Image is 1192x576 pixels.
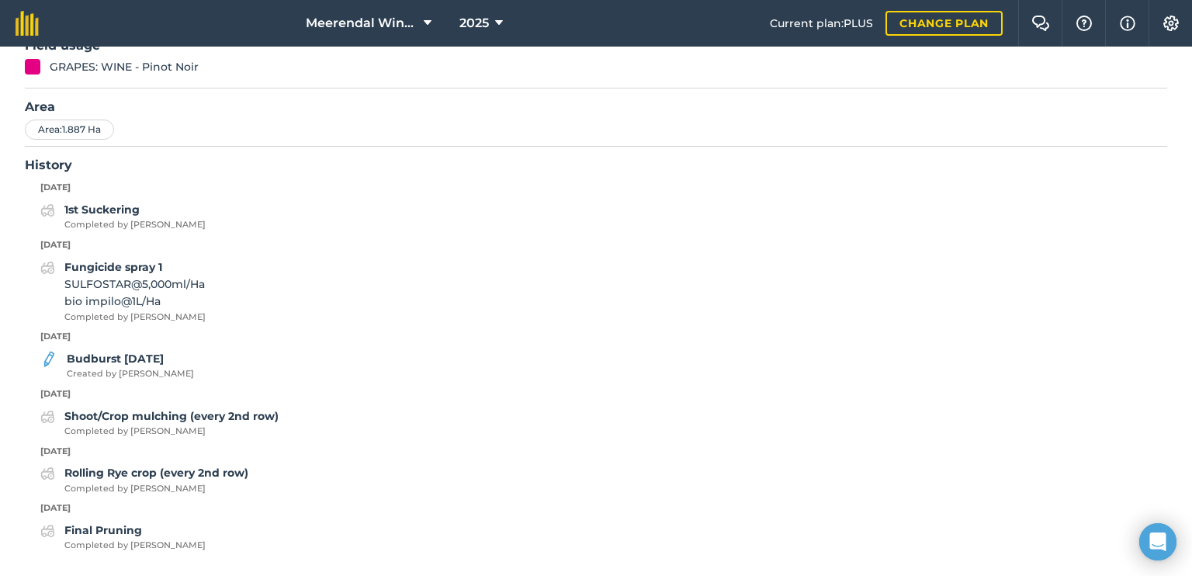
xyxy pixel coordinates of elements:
[1075,16,1093,31] img: A question mark icon
[64,276,206,293] span: SULFOSTAR @ 5,000 ml / Ha
[25,98,1167,116] h2: Area
[40,259,206,324] a: Fungicide spray 1SULFOSTAR@5,000ml/Habio impilo@1L/HaCompleted by [PERSON_NAME]
[40,522,206,553] a: Final PruningCompleted by [PERSON_NAME]
[64,293,206,310] span: bio impilo @ 1 L / Ha
[1162,16,1180,31] img: A cog icon
[306,14,418,33] span: Meerendal Wine Estate
[50,58,199,75] div: GRAPES: WINE - Pinot Noir
[25,120,114,140] div: Area : 1.887 Ha
[25,387,1167,401] p: [DATE]
[25,330,1167,344] p: [DATE]
[64,425,279,439] span: Completed by [PERSON_NAME]
[40,201,206,232] a: 1st SuckeringCompleted by [PERSON_NAME]
[40,522,55,540] img: svg+xml;base64,PD94bWwgdmVyc2lvbj0iMS4wIiBlbmNvZGluZz0idXRmLTgiPz4KPCEtLSBHZW5lcmF0b3I6IEFkb2JlIE...
[40,408,279,439] a: Shoot/Crop mulching (every 2nd row)Completed by [PERSON_NAME]
[40,408,55,426] img: svg+xml;base64,PD94bWwgdmVyc2lvbj0iMS4wIiBlbmNvZGluZz0idXRmLTgiPz4KPCEtLSBHZW5lcmF0b3I6IEFkb2JlIE...
[64,539,206,553] span: Completed by [PERSON_NAME]
[459,14,489,33] span: 2025
[40,464,248,495] a: Rolling Rye crop (every 2nd row)Completed by [PERSON_NAME]
[25,445,1167,459] p: [DATE]
[64,482,248,496] span: Completed by [PERSON_NAME]
[40,201,55,220] img: svg+xml;base64,PD94bWwgdmVyc2lvbj0iMS4wIiBlbmNvZGluZz0idXRmLTgiPz4KPCEtLSBHZW5lcmF0b3I6IEFkb2JlIE...
[25,181,1167,195] p: [DATE]
[25,238,1167,252] p: [DATE]
[40,464,55,483] img: svg+xml;base64,PD94bWwgdmVyc2lvbj0iMS4wIiBlbmNvZGluZz0idXRmLTgiPz4KPCEtLSBHZW5lcmF0b3I6IEFkb2JlIE...
[67,367,194,381] span: Created by [PERSON_NAME]
[40,350,57,369] img: svg+xml;base64,PD94bWwgdmVyc2lvbj0iMS4wIiBlbmNvZGluZz0idXRmLTgiPz4KPCEtLSBHZW5lcmF0b3I6IEFkb2JlIE...
[1120,14,1135,33] img: svg+xml;base64,PHN2ZyB4bWxucz0iaHR0cDovL3d3dy53My5vcmcvMjAwMC9zdmciIHdpZHRoPSIxNyIgaGVpZ2h0PSIxNy...
[885,11,1003,36] a: Change plan
[67,352,164,366] strong: Budburst [DATE]
[16,11,39,36] img: fieldmargin Logo
[40,350,194,381] a: Budburst [DATE]Created by [PERSON_NAME]
[1031,16,1050,31] img: Two speech bubbles overlapping with the left bubble in the forefront
[64,218,206,232] span: Completed by [PERSON_NAME]
[64,523,142,537] strong: Final Pruning
[64,203,140,217] strong: 1st Suckering
[25,501,1167,515] p: [DATE]
[64,466,248,480] strong: Rolling Rye crop (every 2nd row)
[64,260,162,274] strong: Fungicide spray 1
[64,409,279,423] strong: Shoot/Crop mulching (every 2nd row)
[1139,523,1176,560] div: Open Intercom Messenger
[40,259,55,277] img: svg+xml;base64,PD94bWwgdmVyc2lvbj0iMS4wIiBlbmNvZGluZz0idXRmLTgiPz4KPCEtLSBHZW5lcmF0b3I6IEFkb2JlIE...
[770,15,873,32] span: Current plan : PLUS
[25,156,1167,175] h2: History
[64,311,206,324] span: Completed by [PERSON_NAME]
